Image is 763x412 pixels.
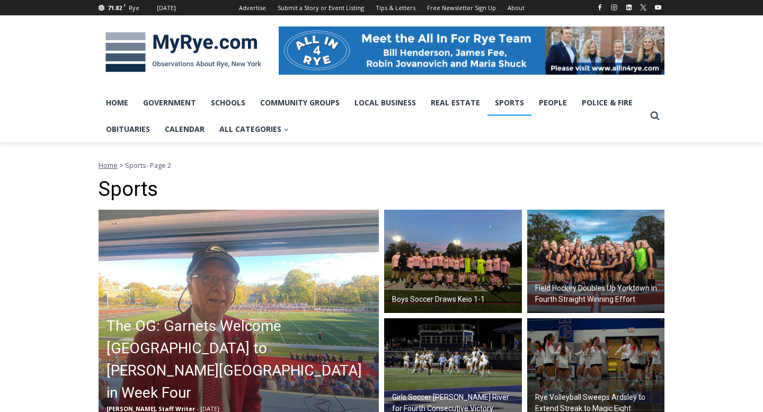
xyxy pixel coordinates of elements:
[99,116,157,142] a: Obituaries
[136,89,203,116] a: Government
[99,160,118,170] a: Home
[574,89,640,116] a: Police & Fire
[99,160,664,171] div: - Page 2
[99,25,268,80] img: MyRye.com
[99,177,664,202] h1: Sports
[99,89,136,116] a: Home
[652,1,664,14] a: YouTube
[531,89,574,116] a: People
[157,3,176,13] div: [DATE]
[123,2,126,8] span: F
[637,1,650,14] a: X
[99,160,664,171] nav: Breadcrumbs
[157,116,212,142] a: Calendar
[527,210,665,314] img: (PHOTO: The 2025 Rye Field Hockey team. Credit: Maureen Tsuchida.)
[125,160,146,170] span: Sports
[212,116,296,142] a: All Categories
[99,89,645,143] nav: Primary Navigation
[392,294,485,305] h2: Boys Soccer Draws Keio 1-1
[203,89,253,116] a: Schools
[487,89,531,116] a: Sports
[107,315,376,404] h2: The OG: Garnets Welcome [GEOGRAPHIC_DATA] to [PERSON_NAME][GEOGRAPHIC_DATA] in Week Four
[384,210,522,314] a: Boys Soccer Draws Keio 1-1
[423,89,487,116] a: Real Estate
[593,1,606,14] a: Facebook
[253,89,347,116] a: Community Groups
[623,1,635,14] a: Linkedin
[108,4,122,12] span: 71.82
[129,3,139,13] div: Rye
[645,106,664,126] button: View Search Form
[279,26,664,74] img: All in for Rye
[384,210,522,314] img: (PHOTO: The Rye Boys Soccer team from their match agains Keio Academy on September 30, 2025. Cred...
[527,210,665,314] a: Field Hockey Doubles Up Yorktown in Fourth Straight Winning Effort
[347,89,423,116] a: Local Business
[608,1,620,14] a: Instagram
[219,123,289,135] span: All Categories
[535,283,662,305] h2: Field Hockey Doubles Up Yorktown in Fourth Straight Winning Effort
[119,160,123,170] span: >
